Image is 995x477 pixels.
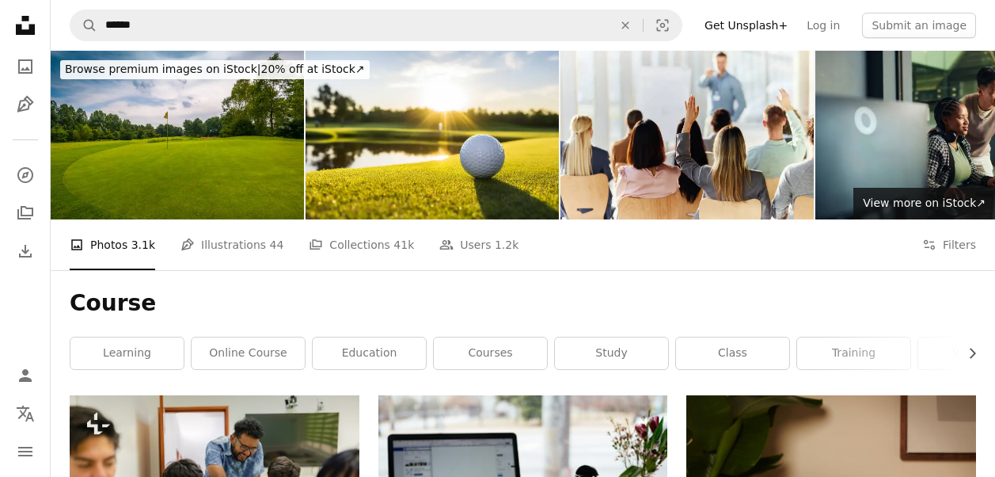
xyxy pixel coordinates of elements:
[695,13,797,38] a: Get Unsplash+
[180,219,283,270] a: Illustrations 44
[434,338,547,369] a: courses
[9,398,41,429] button: Language
[853,188,995,219] a: View more on iStock↗
[270,236,284,254] span: 44
[862,13,976,38] button: Submit an image
[9,436,41,467] button: Menu
[863,197,986,209] span: View more on iStock ↗
[922,219,976,270] button: Filters
[70,338,184,369] a: learning
[192,338,305,369] a: online course
[608,10,643,40] button: Clear
[65,63,260,75] span: Browse premium images on iStock |
[9,159,41,191] a: Explore
[70,289,976,318] h1: Course
[958,338,976,369] button: scroll list to the right
[51,51,379,89] a: Browse premium images on iStock|20% off at iStock↗
[555,338,668,369] a: study
[70,10,97,40] button: Search Unsplash
[393,236,414,254] span: 41k
[676,338,789,369] a: class
[313,338,426,369] a: education
[51,51,304,219] img: 18th hole on golf course
[560,51,814,219] img: I want to ask a question!
[797,338,910,369] a: training
[9,197,41,229] a: Collections
[797,13,849,38] a: Log in
[309,219,414,270] a: Collections 41k
[439,219,518,270] a: Users 1.2k
[306,51,559,219] img: White Golf Ball On Picturesque Green Golf Course At The Sunset. Copy Space.
[9,89,41,120] a: Illustrations
[9,51,41,82] a: Photos
[495,236,518,254] span: 1.2k
[9,235,41,267] a: Download History
[644,10,682,40] button: Visual search
[60,60,370,79] div: 20% off at iStock ↗
[9,360,41,391] a: Log in / Sign up
[70,10,682,41] form: Find visuals sitewide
